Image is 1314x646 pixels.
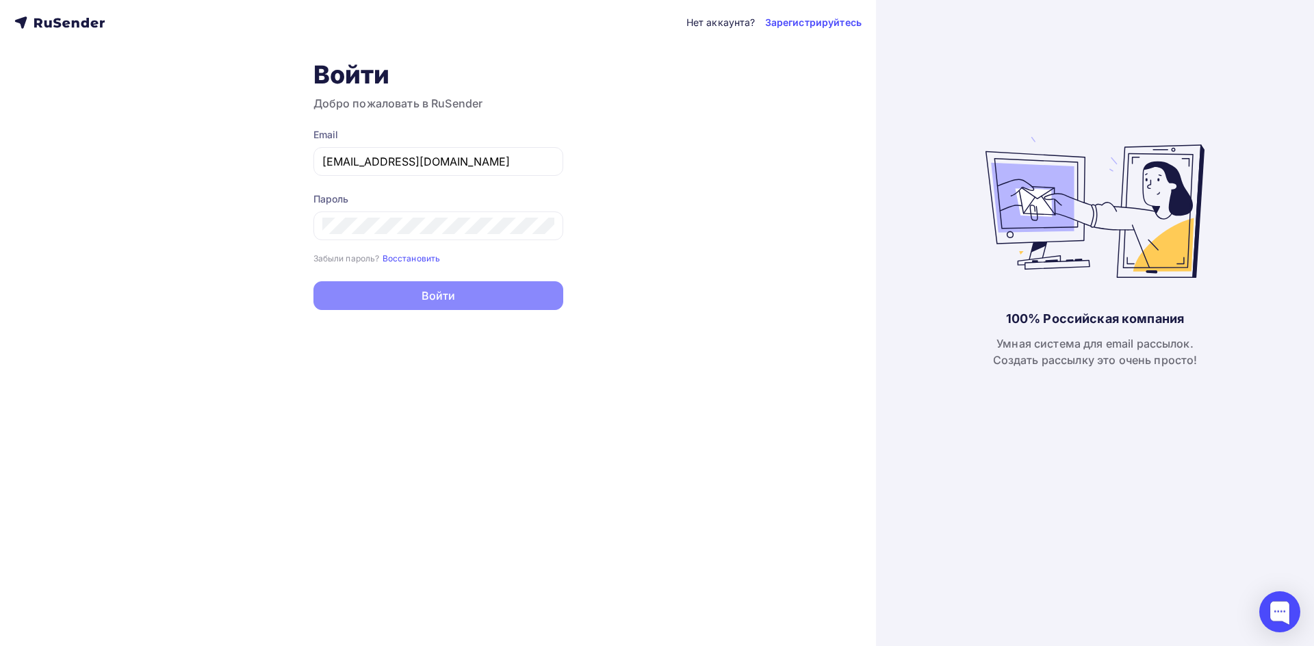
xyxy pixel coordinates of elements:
div: Нет аккаунта? [686,16,756,29]
button: Войти [313,281,563,310]
h3: Добро пожаловать в RuSender [313,95,563,112]
small: Восстановить [383,253,441,263]
div: 100% Российская компания [1006,311,1184,327]
div: Умная система для email рассылок. Создать рассылку это очень просто! [993,335,1198,368]
h1: Войти [313,60,563,90]
a: Восстановить [383,252,441,263]
small: Забыли пароль? [313,253,380,263]
div: Email [313,128,563,142]
div: Пароль [313,192,563,206]
a: Зарегистрируйтесь [765,16,862,29]
input: Укажите свой email [322,153,554,170]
